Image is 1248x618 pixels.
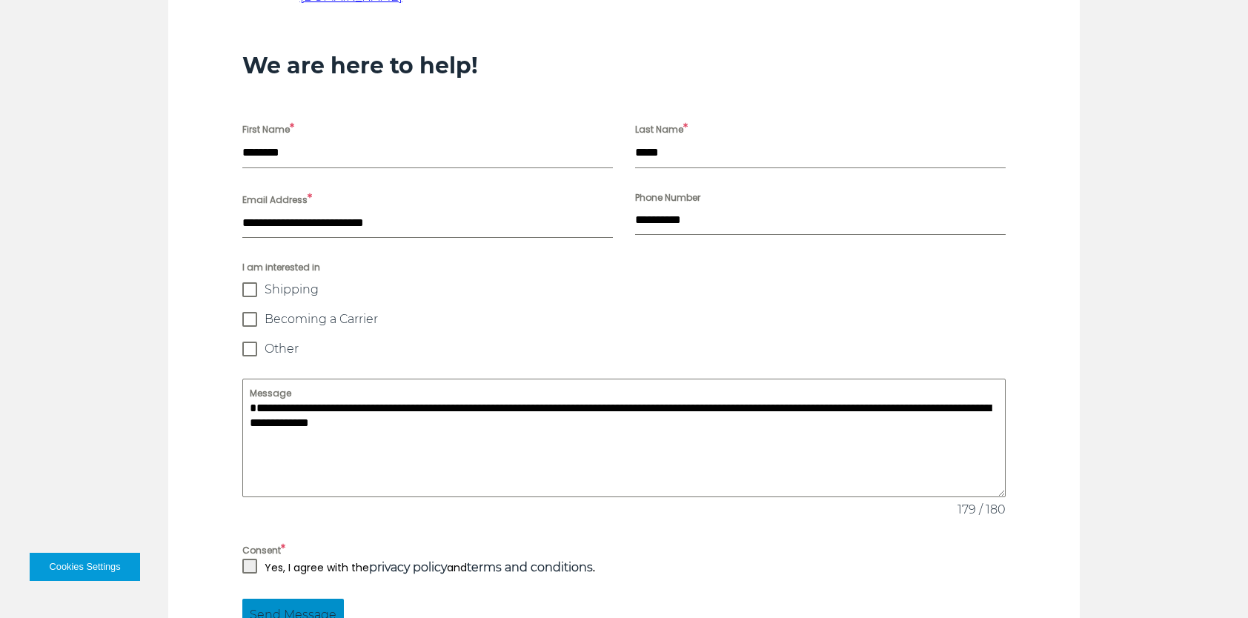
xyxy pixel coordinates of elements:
span: I am interested in [242,260,1006,275]
span: Other [265,342,299,356]
a: terms and conditions [467,560,593,574]
label: Shipping [242,282,1006,297]
h3: We are here to help! [242,52,1006,80]
span: 179 / 180 [946,501,1006,519]
label: Becoming a Carrier [242,312,1006,327]
a: privacy policy [369,560,447,574]
span: Shipping [265,282,319,297]
button: Cookies Settings [30,553,140,581]
strong: . [467,560,595,575]
label: Consent [242,541,1006,559]
label: Other [242,342,1006,356]
p: Yes, I agree with the and [265,559,595,577]
span: Becoming a Carrier [265,312,378,327]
